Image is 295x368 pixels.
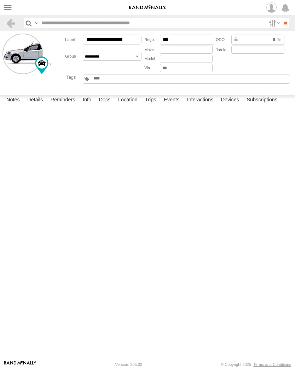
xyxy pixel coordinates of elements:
label: Details [24,95,46,105]
div: Change Map Icon [35,57,48,74]
div: Data from Vehicle CANbus [231,35,284,45]
label: Search Query [33,18,39,28]
div: © Copyright 2025 - [221,362,291,367]
label: Info [79,95,95,105]
a: Terms and Conditions [254,362,291,367]
label: Trips [141,95,160,105]
a: Back to previous Page [6,18,16,28]
label: Events [160,95,183,105]
label: Devices [218,95,243,105]
label: Search Filter Options [266,18,281,28]
label: Docs [96,95,114,105]
label: Interactions [184,95,217,105]
label: Reminders [47,95,79,105]
div: Version: 305.02 [115,362,142,367]
a: Visit our Website [4,361,36,368]
label: Subscriptions [243,95,281,105]
label: Location [115,95,141,105]
label: Notes [3,95,23,105]
img: rand-logo.svg [129,5,166,10]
